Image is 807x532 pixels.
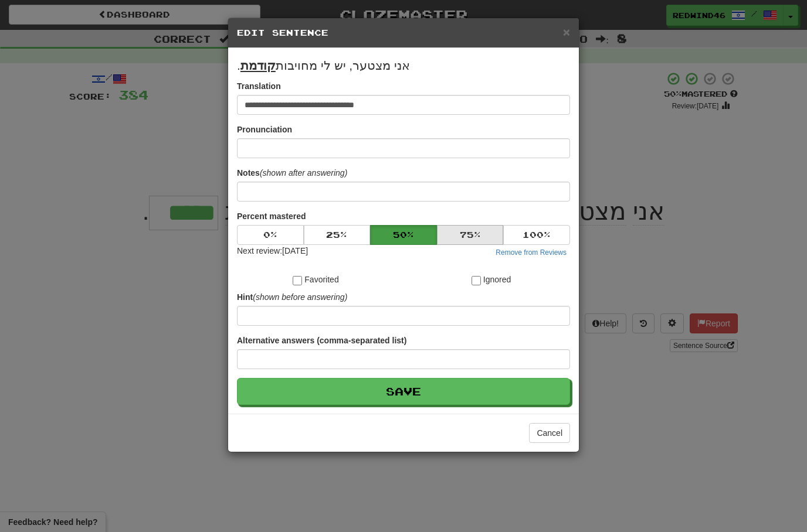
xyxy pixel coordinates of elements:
button: 100% [503,225,570,245]
button: 0% [237,225,304,245]
button: 25% [304,225,371,245]
button: Save [237,378,570,405]
label: Ignored [472,274,511,285]
input: Ignored [472,276,481,285]
div: Next review: [DATE] [237,245,308,259]
label: Percent mastered [237,210,306,222]
label: Favorited [293,274,338,285]
label: Notes [237,167,347,179]
label: Pronunciation [237,124,292,135]
label: Alternative answers (comma-separated list) [237,335,406,346]
em: (shown after answering) [260,168,347,178]
u: קודמת [240,59,276,72]
input: Favorited [293,276,302,285]
label: Translation [237,80,281,92]
button: 50% [370,225,437,245]
button: Remove from Reviews [492,246,570,259]
h5: Edit Sentence [237,27,570,39]
p: אני מצטער, יש לי מחויבות . [237,57,570,74]
button: 75% [437,225,504,245]
button: Close [563,26,570,38]
div: Percent mastered [237,225,570,245]
em: (shown before answering) [253,292,347,302]
label: Hint [237,291,347,303]
span: × [563,25,570,39]
button: Cancel [529,423,570,443]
